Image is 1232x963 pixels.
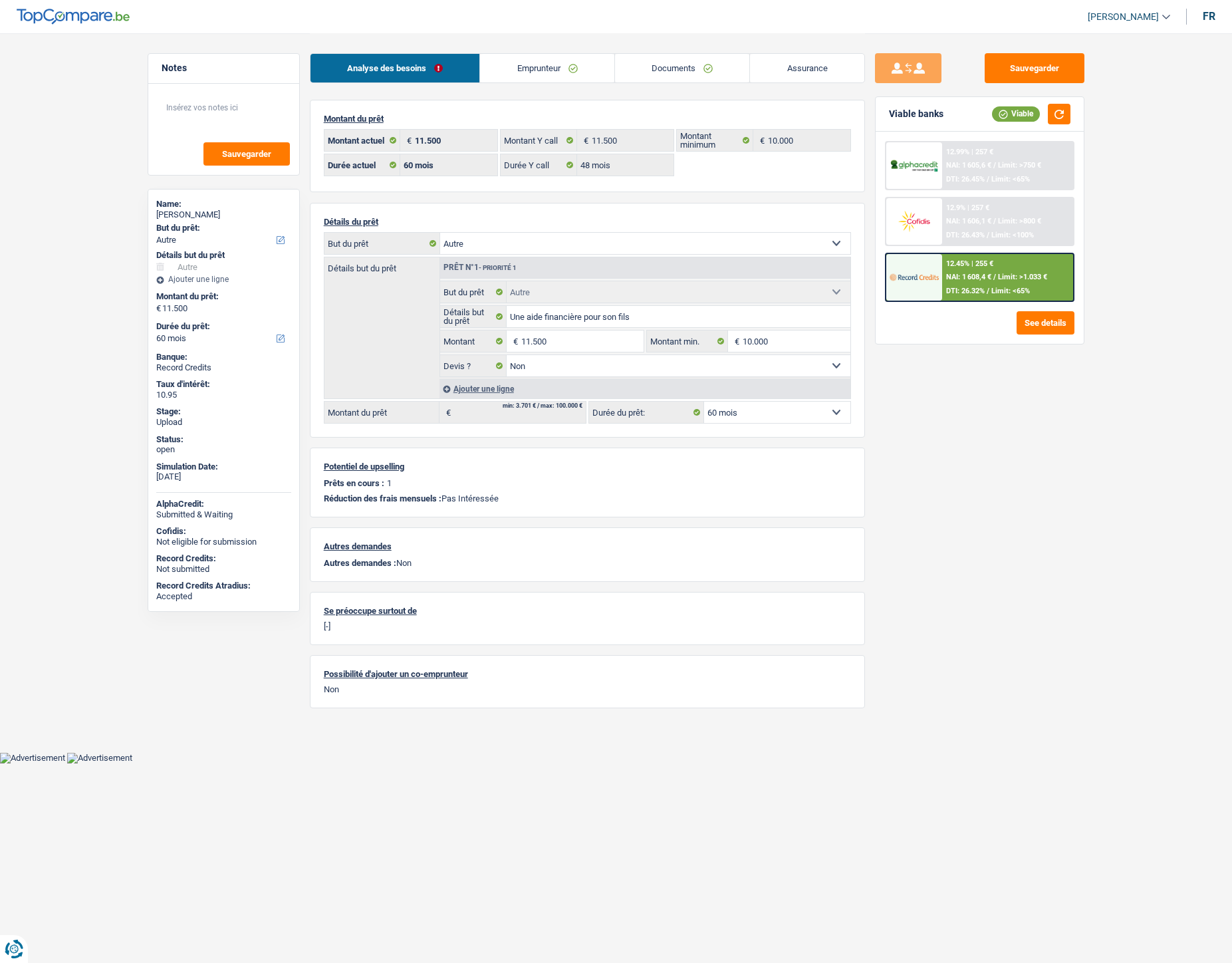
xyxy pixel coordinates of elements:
[203,142,290,166] button: Sauvegarder
[324,257,439,273] label: Détails but du prêt
[222,150,271,158] span: Sauvegarder
[156,291,289,302] label: Montant du prêt:
[985,53,1084,83] button: Sauvegarder
[156,417,291,428] div: Upload
[156,472,291,482] div: [DATE]
[946,287,985,295] span: DTI: 26.32%
[156,509,291,520] div: Submitted & Waiting
[156,390,291,400] div: 10.95
[479,264,517,271] span: - Priorité 1
[440,263,520,272] div: Prêt n°1
[156,321,289,332] label: Durée du prêt:
[480,54,614,82] a: Emprunteur
[440,281,507,303] label: But du prêt
[156,462,291,472] div: Simulation Date:
[992,106,1040,121] div: Viable
[946,259,993,268] div: 12.45% | 255 €
[889,108,943,120] div: Viable banks
[156,553,291,564] div: Record Credits:
[615,54,750,82] a: Documents
[156,499,291,509] div: AlphaCredit:
[156,199,291,209] div: Name:
[589,402,704,423] label: Durée du prêt:
[156,209,291,220] div: [PERSON_NAME]
[156,564,291,575] div: Not submitted
[400,130,415,151] span: €
[1077,6,1170,28] a: [PERSON_NAME]
[324,462,851,472] p: Potentiel de upselling
[324,621,851,631] p: [-]
[156,444,291,455] div: open
[991,175,1030,184] span: Limit: <65%
[162,63,286,74] h5: Notes
[156,434,291,445] div: Status:
[324,541,851,551] p: Autres demandes
[987,287,989,295] span: /
[946,231,985,239] span: DTI: 26.43%
[998,161,1041,170] span: Limit: >750 €
[946,161,991,170] span: NAI: 1 605,6 €
[993,273,996,281] span: /
[156,406,291,417] div: Stage:
[324,558,851,568] p: Non
[17,9,130,25] img: TopCompare Logo
[156,379,291,390] div: Taux d'intérêt:
[67,753,132,763] img: Advertisement
[946,217,991,225] span: NAI: 1 606,1 €
[324,114,851,124] p: Montant du prêt
[324,669,851,679] p: Possibilité d'ajouter un co-emprunteur
[156,591,291,602] div: Accepted
[156,250,291,261] div: Détails but du prêt
[507,331,521,352] span: €
[387,478,392,488] p: 1
[1017,311,1074,335] button: See details
[728,331,743,352] span: €
[998,217,1041,225] span: Limit: >800 €
[993,217,996,225] span: /
[324,402,439,423] label: Montant du prêt
[1203,10,1215,23] div: fr
[156,303,161,314] span: €
[324,233,440,254] label: But du prêt
[440,331,507,352] label: Montant
[503,403,582,409] div: min: 3.701 € / max: 100.000 €
[439,379,850,398] div: Ajouter une ligne
[156,581,291,591] div: Record Credits Atradius:
[946,175,985,184] span: DTI: 26.45%
[324,217,851,227] p: Détails du prêt
[750,54,864,82] a: Assurance
[993,161,996,170] span: /
[987,231,989,239] span: /
[324,606,851,616] p: Se préoccupe surtout de
[439,402,454,423] span: €
[156,537,291,547] div: Not eligible for submission
[991,231,1034,239] span: Limit: <100%
[501,154,577,176] label: Durée Y call
[156,526,291,537] div: Cofidis:
[753,130,768,151] span: €
[324,130,401,151] label: Montant actuel
[890,158,939,174] img: AlphaCredit
[324,478,384,488] p: Prêts en cours :
[440,355,507,376] label: Devis ?
[156,362,291,373] div: Record Credits
[677,130,753,151] label: Montant minimum
[324,493,851,503] p: Pas Intéressée
[946,148,993,156] div: 12.99% | 257 €
[946,273,991,281] span: NAI: 1 608,4 €
[991,287,1030,295] span: Limit: <65%
[577,130,592,151] span: €
[324,493,441,503] span: Réduction des frais mensuels :
[890,265,939,289] img: Record Credits
[1088,11,1159,23] span: [PERSON_NAME]
[946,204,989,212] div: 12.9% | 257 €
[890,209,939,233] img: Cofidis
[156,352,291,362] div: Banque:
[501,130,577,151] label: Montant Y call
[324,684,851,694] p: Non
[987,175,989,184] span: /
[324,558,396,568] span: Autres demandes :
[998,273,1047,281] span: Limit: >1.033 €
[310,54,480,82] a: Analyse des besoins
[440,306,507,327] label: Détails but du prêt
